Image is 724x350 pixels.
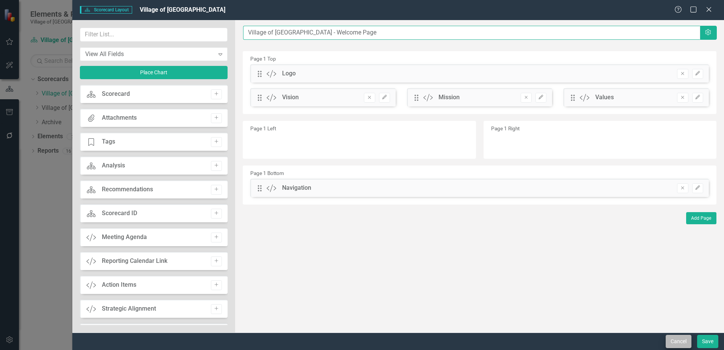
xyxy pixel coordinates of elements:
[243,26,700,40] input: Layout Name
[666,335,691,348] button: Cancel
[80,6,132,14] span: Scorecard Layout
[85,50,214,58] div: View All Fields
[595,93,614,102] div: Values
[102,114,137,122] div: Attachments
[282,184,311,192] div: Navigation
[686,212,716,224] button: Add Page
[697,335,718,348] button: Save
[102,305,156,313] div: Strategic Alignment
[250,170,284,176] small: Page 1 Bottom
[438,93,460,102] div: Mission
[102,90,130,98] div: Scorecard
[80,28,228,42] input: Filter List...
[80,66,228,79] button: Place Chart
[102,161,125,170] div: Analysis
[282,93,299,102] div: Vision
[491,125,520,131] small: Page 1 Right
[140,6,225,13] span: Village of [GEOGRAPHIC_DATA]
[102,185,153,194] div: Recommendations
[102,137,115,146] div: Tags
[282,69,296,78] div: Logo
[250,125,276,131] small: Page 1 Left
[102,281,136,289] div: Action Items
[102,209,137,218] div: Scorecard ID
[250,56,276,62] small: Page 1 Top
[102,257,167,266] div: Reporting Calendar Link
[102,233,147,242] div: Meeting Agenda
